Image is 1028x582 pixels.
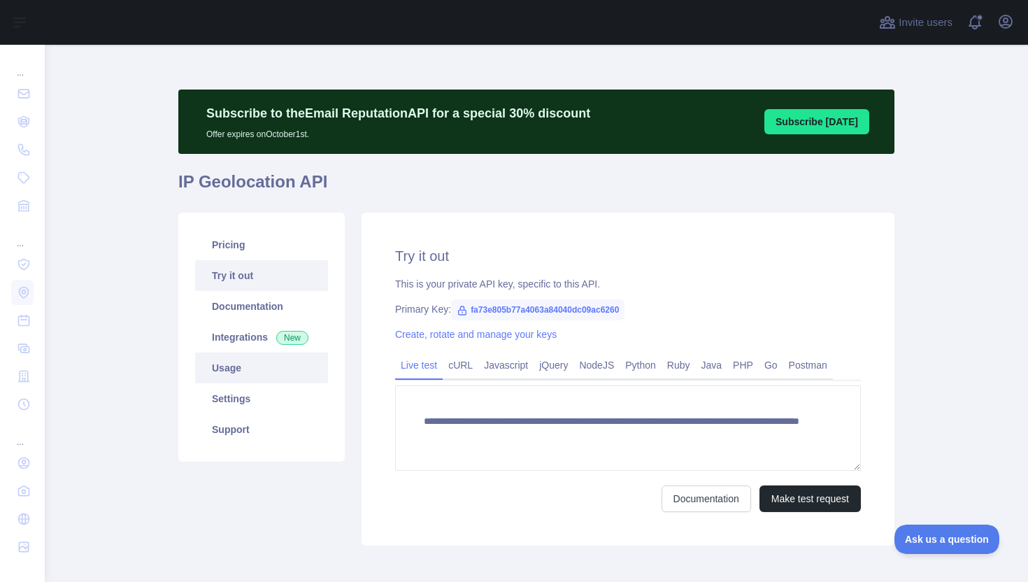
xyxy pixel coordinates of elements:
a: PHP [727,354,759,376]
h1: IP Geolocation API [178,171,894,204]
a: Support [195,414,328,445]
a: Integrations New [195,322,328,353]
a: Javascript [478,354,534,376]
div: Primary Key: [395,302,861,316]
div: This is your private API key, specific to this API. [395,277,861,291]
a: Postman [783,354,833,376]
button: Make test request [759,485,861,512]
a: Settings [195,383,328,414]
h2: Try it out [395,246,861,266]
a: Try it out [195,260,328,291]
p: Subscribe to the Email Reputation API for a special 30 % discount [206,104,590,123]
span: fa73e805b77a4063a84040dc09ac6260 [451,299,624,320]
a: Documentation [195,291,328,322]
a: Java [696,354,728,376]
a: Python [620,354,662,376]
span: New [276,331,308,345]
div: ... [11,50,34,78]
a: Create, rotate and manage your keys [395,329,557,340]
button: Subscribe [DATE] [764,109,869,134]
a: NodeJS [573,354,620,376]
button: Invite users [876,11,955,34]
a: Pricing [195,229,328,260]
div: ... [11,420,34,448]
a: Documentation [662,485,751,512]
a: Ruby [662,354,696,376]
div: ... [11,221,34,249]
a: Usage [195,353,328,383]
a: jQuery [534,354,573,376]
span: Invite users [899,15,952,31]
p: Offer expires on October 1st. [206,123,590,140]
a: Go [759,354,783,376]
a: cURL [443,354,478,376]
a: Live test [395,354,443,376]
iframe: Toggle Customer Support [894,525,1000,554]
